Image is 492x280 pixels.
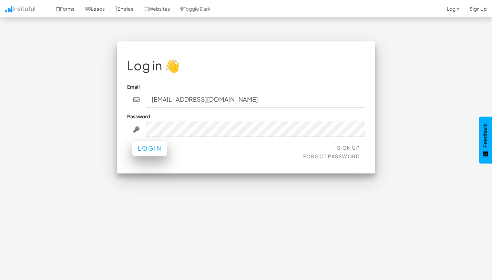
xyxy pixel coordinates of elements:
h1: Log in 👋 [127,59,365,72]
a: Sign Up [337,144,360,151]
a: Forgot Password [303,153,360,159]
span: Feedback [482,123,489,148]
input: john@doe.com [146,92,365,108]
label: Password [127,113,150,120]
button: Login [132,141,167,156]
img: icon.png [5,6,12,12]
button: Feedback - Show survey [479,117,492,163]
label: Email [127,83,140,90]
